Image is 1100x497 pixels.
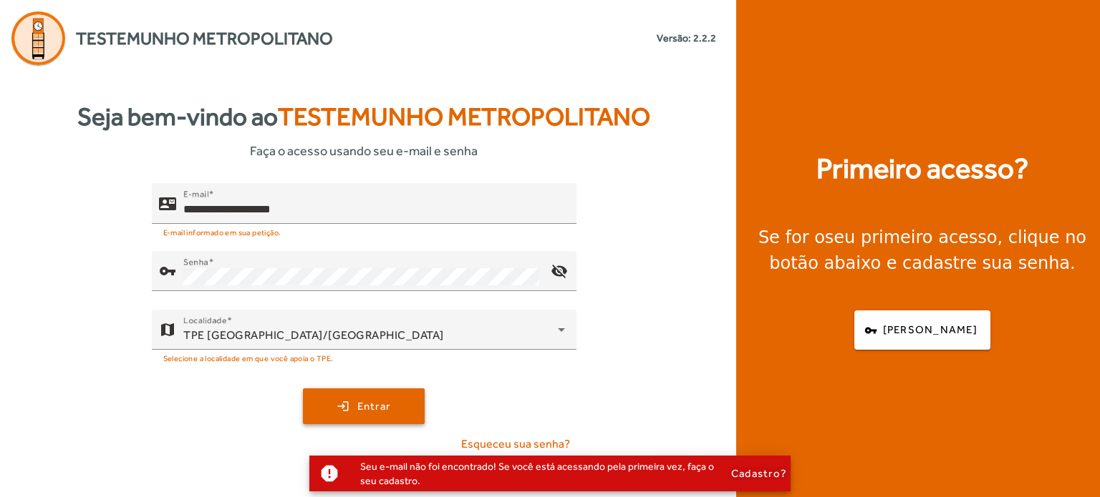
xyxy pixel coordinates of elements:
span: Testemunho Metropolitano [278,102,650,131]
span: Esqueceu sua senha? [461,436,570,453]
mat-icon: visibility_off [541,254,576,288]
mat-label: E-mail [183,189,208,199]
img: Logo Agenda [11,11,65,65]
span: Faça o acesso usando seu e-mail e senha [250,141,478,160]
span: Testemunho Metropolitano [76,26,333,51]
div: Seu e-mail não foi encontrado! Se você está acessando pela primeira vez, faça o seu cadastro. [349,456,730,491]
span: TPE [GEOGRAPHIC_DATA]/[GEOGRAPHIC_DATA] [183,328,444,342]
mat-label: Senha [183,257,208,267]
span: Cadastro? [731,467,787,480]
strong: Primeiro acesso? [816,147,1028,190]
mat-icon: vpn_key [159,262,176,280]
span: Entrar [357,398,391,415]
mat-label: Localidade [183,315,227,325]
mat-icon: map [159,321,176,338]
strong: Seja bem-vindo ao [77,98,650,136]
mat-icon: contact_mail [159,195,176,212]
button: Entrar [303,388,425,424]
strong: seu primeiro acesso [825,227,998,247]
button: [PERSON_NAME] [854,310,990,350]
div: Se for o , clique no botão abaixo e cadastre sua senha. [753,225,1091,276]
mat-icon: report [319,463,340,484]
mat-hint: Selecione a localidade em que você apoia o TPE. [163,350,334,365]
button: Cadastro? [730,467,788,480]
small: Versão: 2.2.2 [657,31,716,46]
mat-hint: E-mail informado em sua petição. [163,224,281,240]
span: [PERSON_NAME] [883,322,978,338]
